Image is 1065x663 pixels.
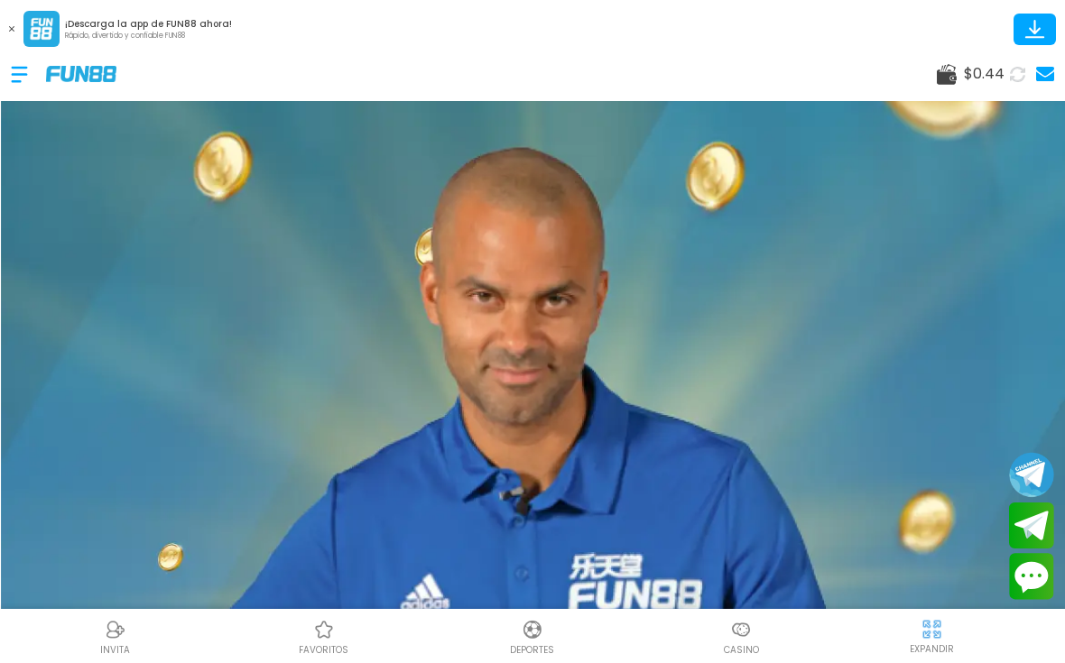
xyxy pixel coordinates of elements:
[100,643,130,657] p: INVITA
[23,11,60,47] img: App Logo
[1009,553,1054,600] button: Contact customer service
[105,619,126,640] img: Referral
[313,619,335,640] img: Casino Favoritos
[637,616,846,657] a: CasinoCasinoCasino
[46,66,116,81] img: Company Logo
[428,616,636,657] a: DeportesDeportesDeportes
[1009,451,1054,498] button: Join telegram channel
[11,616,219,657] a: ReferralReferralINVITA
[921,618,943,640] img: hide
[964,63,1005,85] span: $ 0.44
[1009,502,1054,549] button: Join telegram
[65,31,232,41] p: Rápido, divertido y confiable FUN88
[522,619,543,640] img: Deportes
[299,643,348,657] p: favoritos
[219,616,428,657] a: Casino FavoritosCasino Favoritosfavoritos
[510,643,554,657] p: Deportes
[65,17,232,31] p: ¡Descarga la app de FUN88 ahora!
[724,643,759,657] p: Casino
[730,619,752,640] img: Casino
[910,642,954,656] p: EXPANDIR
